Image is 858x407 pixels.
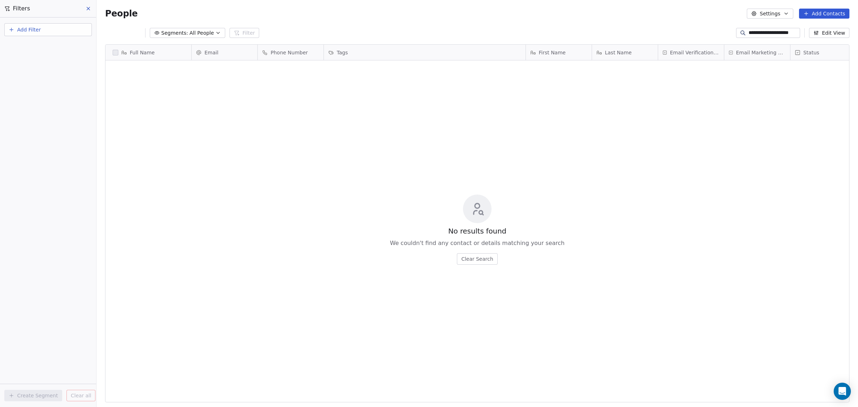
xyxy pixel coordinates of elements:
button: Edit View [809,28,849,38]
button: Filter [230,28,259,38]
div: Phone Number [258,45,324,60]
div: Email Marketing Consent [724,45,790,60]
div: First Name [526,45,592,60]
div: Open Intercom Messenger [834,383,851,400]
span: We couldn't find any contact or details matching your search [390,239,564,247]
span: No results found [448,226,507,236]
div: Full Name [105,45,191,60]
span: Tags [337,49,348,56]
div: grid [105,60,192,386]
span: Full Name [130,49,155,56]
button: Add Contacts [799,9,849,19]
div: Last Name [592,45,658,60]
span: First Name [539,49,566,56]
span: Status [803,49,819,56]
span: Email Marketing Consent [736,49,786,56]
div: Tags [324,45,526,60]
button: Settings [747,9,793,19]
span: People [105,8,138,19]
span: Last Name [605,49,632,56]
div: Email [192,45,257,60]
span: Email Verification Status [670,49,720,56]
span: Email [204,49,218,56]
div: Email Verification Status [658,45,724,60]
button: Clear Search [457,253,497,265]
span: All People [189,29,214,37]
span: Phone Number [271,49,308,56]
div: Status [790,45,856,60]
span: Segments: [161,29,188,37]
